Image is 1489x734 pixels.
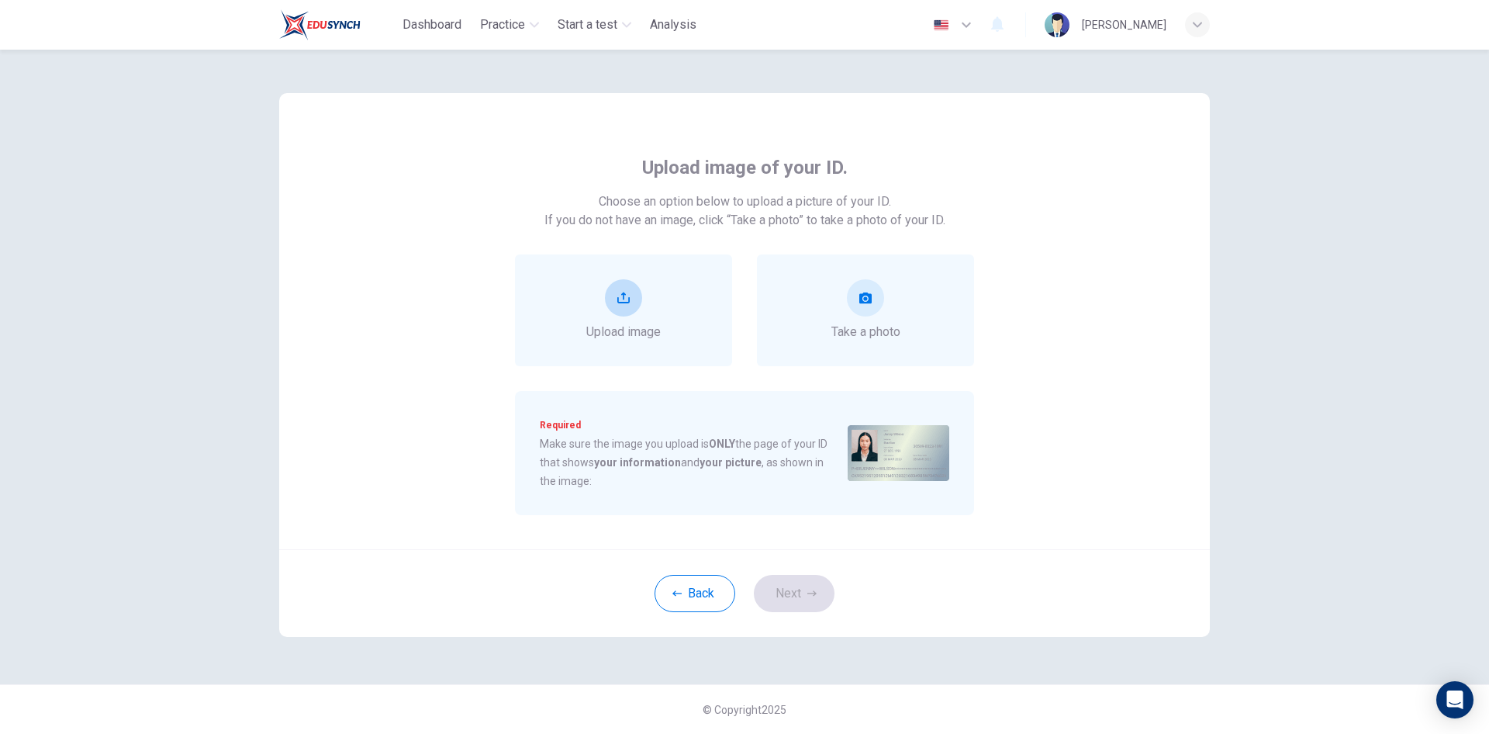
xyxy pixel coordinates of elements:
span: Analysis [650,16,696,34]
strong: ONLY [709,438,735,450]
span: Choose an option below to upload a picture of your ID. [599,192,891,211]
img: Profile picture [1045,12,1069,37]
strong: your picture [700,456,762,469]
span: Dashboard [402,16,461,34]
button: take photo [847,279,884,317]
span: Start a test [558,16,617,34]
button: Practice [474,11,545,39]
span: Required [540,416,835,435]
button: Analysis [644,11,703,39]
img: stock id photo [848,425,949,481]
a: Train Test logo [279,9,396,40]
span: Practice [480,16,525,34]
button: upload [605,279,642,317]
span: Upload image of your ID. [642,155,848,180]
button: Dashboard [396,11,468,39]
span: Upload image [586,323,661,341]
button: Start a test [551,11,637,39]
span: © Copyright 2025 [703,704,786,716]
span: If you do not have an image, click “Take a photo” to take a photo of your ID. [544,211,945,230]
div: [PERSON_NAME] [1082,16,1166,34]
img: en [931,19,951,31]
span: Take a photo [831,323,900,341]
div: Open Intercom Messenger [1436,681,1473,718]
button: Back [655,575,735,612]
span: Make sure the image you upload is the page of your ID that shows and , as shown in the image: [540,435,835,490]
img: Train Test logo [279,9,361,40]
strong: your information [594,456,681,469]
